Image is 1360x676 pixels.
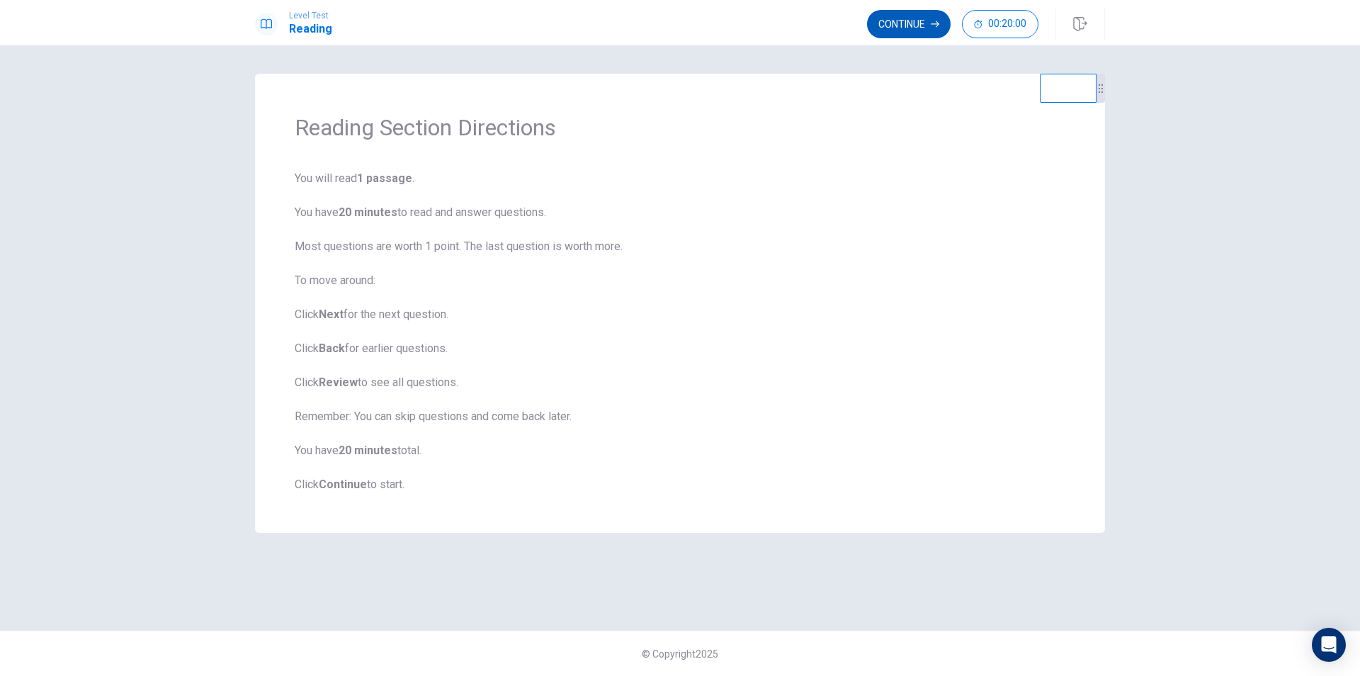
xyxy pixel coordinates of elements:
[1312,628,1346,662] div: Open Intercom Messenger
[289,11,332,21] span: Level Test
[295,113,1065,142] h1: Reading Section Directions
[319,478,367,491] b: Continue
[289,21,332,38] h1: Reading
[988,18,1026,30] span: 00:20:00
[357,171,412,185] b: 1 passage
[867,10,951,38] button: Continue
[319,376,358,389] b: Review
[319,308,344,321] b: Next
[339,205,397,219] b: 20 minutes
[962,10,1038,38] button: 00:20:00
[642,648,718,660] span: © Copyright 2025
[339,444,397,457] b: 20 minutes
[319,342,345,355] b: Back
[295,170,1065,493] span: You will read . You have to read and answer questions. Most questions are worth 1 point. The last...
